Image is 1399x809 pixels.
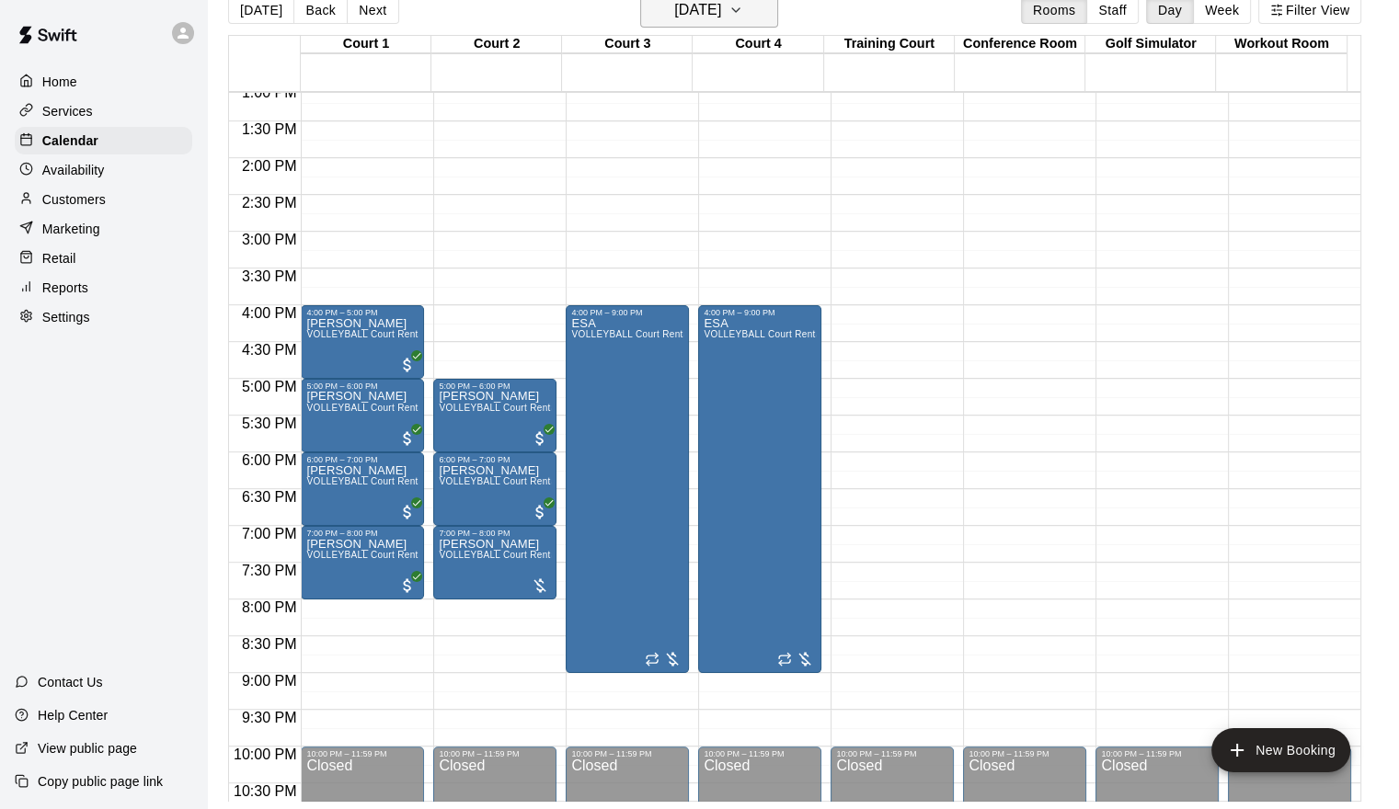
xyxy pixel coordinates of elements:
span: All customers have paid [531,503,549,521]
div: 7:00 PM – 8:00 PM: Tarah James [433,526,556,599]
div: Court 4 [693,36,823,53]
span: VOLLEYBALL Court Rental (Everyday After 3 pm and All Day Weekends) [704,329,1023,339]
a: Services [15,97,192,125]
span: 8:30 PM [237,636,302,652]
div: 4:00 PM – 9:00 PM: ESA [698,305,821,673]
div: Conference Room [955,36,1085,53]
p: Help Center [38,706,108,724]
a: Customers [15,186,192,213]
span: All customers have paid [531,429,549,448]
span: 4:30 PM [237,342,302,358]
span: All customers have paid [398,503,417,521]
div: 6:00 PM – 7:00 PM [306,455,419,464]
a: Calendar [15,127,192,154]
div: 5:00 PM – 6:00 PM: Jayla Lam [301,379,424,452]
span: VOLLEYBALL Court Rental (Everyday After 3 pm and All Day Weekends) [439,550,758,560]
div: 10:00 PM – 11:59 PM [571,749,683,758]
span: VOLLEYBALL Court Rental (Everyday After 3 pm and All Day Weekends) [306,550,625,560]
span: 4:00 PM [237,305,302,321]
span: 10:30 PM [229,783,301,799]
p: Retail [42,249,76,268]
p: Contact Us [38,673,103,691]
span: 8:00 PM [237,599,302,615]
button: add [1211,728,1350,772]
div: Court 2 [431,36,562,53]
div: Golf Simulator [1085,36,1216,53]
span: 6:30 PM [237,489,302,505]
span: All customers have paid [398,576,417,595]
span: All customers have paid [398,356,417,374]
div: 4:00 PM – 9:00 PM [571,308,683,317]
div: Court 3 [562,36,693,53]
p: Home [42,73,77,91]
span: 2:00 PM [237,158,302,174]
span: Recurring event [777,652,792,667]
p: View public page [38,739,137,758]
div: 10:00 PM – 11:59 PM [306,749,419,758]
div: 4:00 PM – 5:00 PM [306,308,419,317]
span: All customers have paid [398,429,417,448]
span: VOLLEYBALL Court Rental (Everyday After 3 pm and All Day Weekends) [439,476,758,486]
div: 7:00 PM – 8:00 PM [439,529,551,538]
div: Training Court [824,36,955,53]
span: VOLLEYBALL Court Rental (Everyday After 3 pm and All Day Weekends) [306,476,625,486]
div: 5:00 PM – 6:00 PM: Jody Rookhuyzen [433,379,556,452]
span: 6:00 PM [237,452,302,468]
div: 6:00 PM – 7:00 PM [439,455,551,464]
span: 1:30 PM [237,121,302,137]
a: Settings [15,303,192,331]
div: 10:00 PM – 11:59 PM [836,749,948,758]
span: 5:30 PM [237,416,302,431]
span: 9:30 PM [237,710,302,725]
span: VOLLEYBALL Court Rental (Everyday After 3 pm and All Day Weekends) [439,403,758,413]
p: Marketing [42,220,100,238]
p: Copy public page link [38,772,163,791]
div: 7:00 PM – 8:00 PM: Alea Fernandez [301,526,424,599]
span: VOLLEYBALL Court Rental (Everyday After 3 pm and All Day Weekends) [306,329,625,339]
span: Recurring event [645,652,659,667]
p: Settings [42,308,90,326]
div: 7:00 PM – 8:00 PM [306,529,419,538]
span: VOLLEYBALL Court Rental (Everyday After 3 pm and All Day Weekends) [571,329,890,339]
a: Marketing [15,215,192,243]
span: 3:30 PM [237,268,302,284]
div: 10:00 PM – 11:59 PM [1101,749,1213,758]
p: Reports [42,279,88,297]
div: 6:00 PM – 7:00 PM: Jayla Lam [433,452,556,526]
a: Retail [15,245,192,272]
p: Services [42,102,93,120]
span: 3:00 PM [237,232,302,247]
span: 2:30 PM [237,195,302,211]
div: 4:00 PM – 5:00 PM: jeffrey julsonnet [301,305,424,379]
a: Reports [15,274,192,302]
div: 4:00 PM – 9:00 PM [704,308,816,317]
a: Availability [15,156,192,184]
div: 4:00 PM – 9:00 PM: ESA [566,305,689,673]
span: 7:30 PM [237,563,302,578]
div: 5:00 PM – 6:00 PM [439,382,551,391]
div: Court 1 [301,36,431,53]
span: 1:00 PM [237,85,302,100]
div: 10:00 PM – 11:59 PM [439,749,551,758]
span: 7:00 PM [237,526,302,541]
span: VOLLEYBALL Court Rental (Everyday After 3 pm and All Day Weekends) [306,403,625,413]
span: 9:00 PM [237,673,302,689]
p: Availability [42,161,105,179]
div: 10:00 PM – 11:59 PM [704,749,816,758]
a: Home [15,68,192,96]
span: 5:00 PM [237,379,302,394]
span: 10:00 PM [229,746,301,762]
div: 6:00 PM – 7:00 PM: Alea Fernandez [301,452,424,526]
div: 5:00 PM – 6:00 PM [306,382,419,391]
div: Workout Room [1216,36,1347,53]
div: 10:00 PM – 11:59 PM [969,749,1081,758]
